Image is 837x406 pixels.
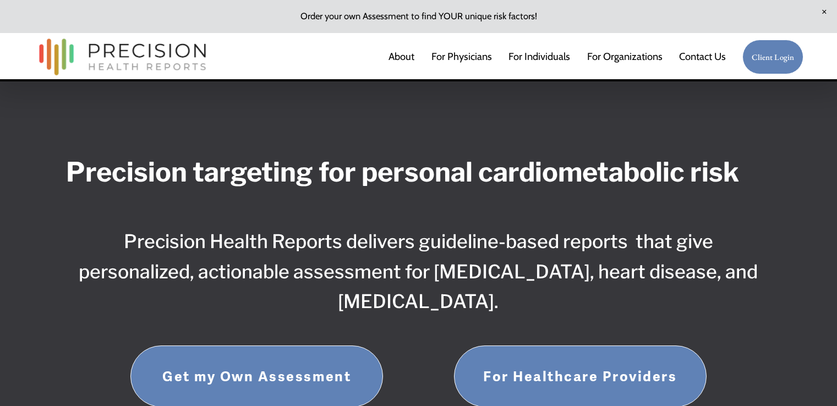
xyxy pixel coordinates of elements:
a: Contact Us [679,46,726,68]
a: About [389,46,414,68]
strong: Precision targeting for personal cardiometabolic risk [66,156,739,188]
h3: Precision Health Reports delivers guideline-based reports that give personalized, actionable asse... [66,227,772,317]
span: For Organizations [587,47,663,67]
a: folder dropdown [587,46,663,68]
img: Precision Health Reports [34,34,212,80]
a: For Individuals [508,46,570,68]
a: For Physicians [431,46,492,68]
a: Client Login [742,40,803,74]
